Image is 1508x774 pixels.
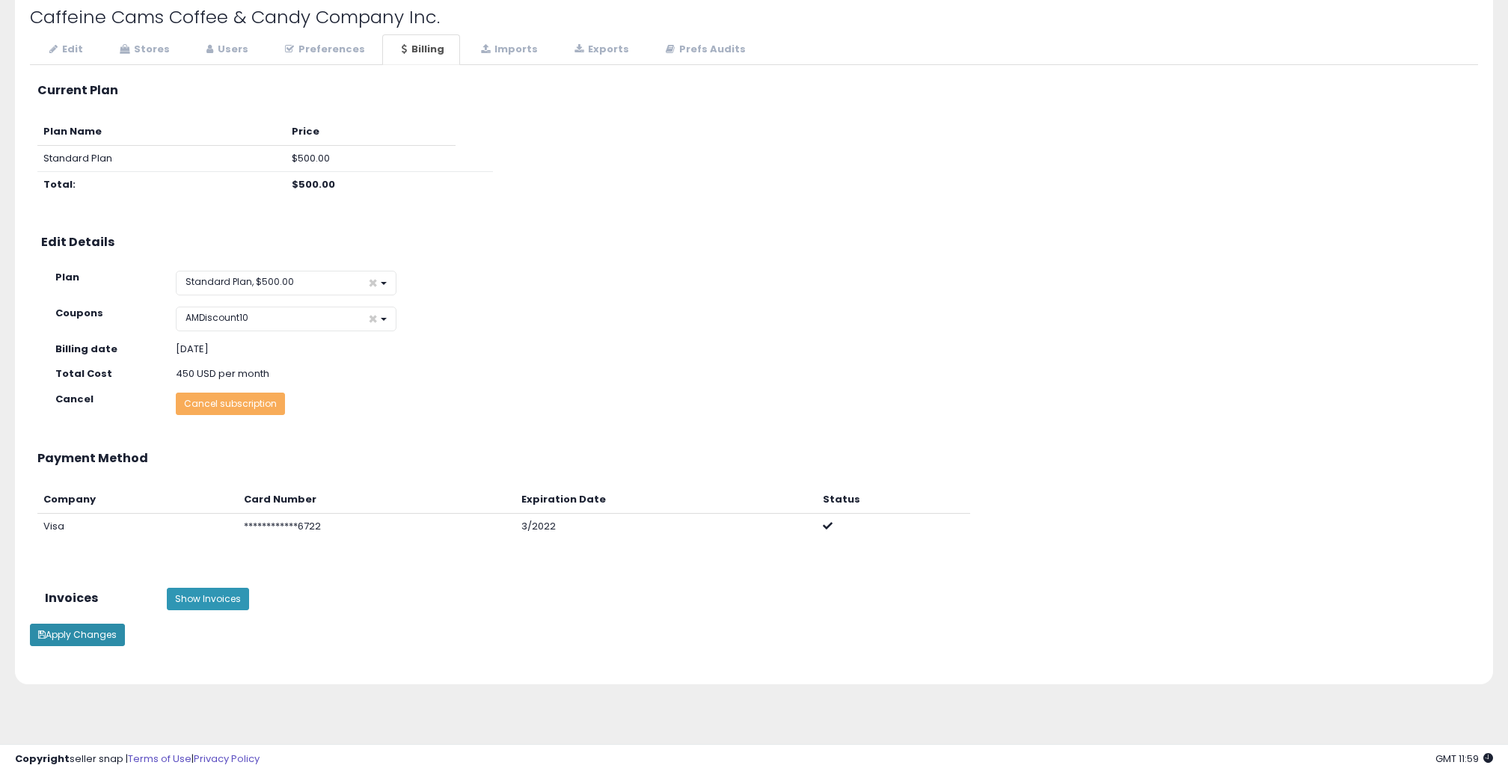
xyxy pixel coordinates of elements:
[30,34,99,65] a: Edit
[187,34,264,65] a: Users
[462,34,554,65] a: Imports
[194,752,260,766] a: Privacy Policy
[45,592,145,605] h3: Invoices
[186,275,294,288] span: Standard Plan, $500.00
[55,392,94,406] strong: Cancel
[15,752,260,767] div: seller snap | |
[55,366,112,381] strong: Total Cost
[176,393,285,415] button: Cancel subscription
[128,752,191,766] a: Terms of Use
[55,306,103,320] strong: Coupons
[286,119,456,145] th: Price
[515,513,816,539] td: 3/2022
[37,119,286,145] th: Plan Name
[37,487,238,513] th: Company
[286,145,456,172] td: $500.00
[167,588,249,610] button: Show Invoices
[37,84,1471,97] h3: Current Plan
[176,307,396,331] button: AMDiscount10 ×
[266,34,381,65] a: Preferences
[238,487,515,513] th: Card Number
[186,311,248,324] span: AMDiscount10
[176,343,515,357] div: [DATE]
[41,236,1467,249] h3: Edit Details
[100,34,186,65] a: Stores
[30,624,125,646] button: Apply Changes
[292,177,335,191] b: $500.00
[30,7,1478,27] h2: Caffeine Cams Coffee & Candy Company Inc.
[382,34,460,65] a: Billing
[55,342,117,356] strong: Billing date
[43,177,76,191] b: Total:
[165,367,526,381] div: 450 USD per month
[368,311,378,327] span: ×
[646,34,761,65] a: Prefs Audits
[368,275,378,291] span: ×
[817,487,971,513] th: Status
[176,271,396,295] button: Standard Plan, $500.00 ×
[15,752,70,766] strong: Copyright
[1435,752,1493,766] span: 2025-08-14 11:59 GMT
[515,487,816,513] th: Expiration Date
[55,270,79,284] strong: Plan
[37,513,238,539] td: Visa
[37,452,1471,465] h3: Payment Method
[555,34,645,65] a: Exports
[37,145,286,172] td: Standard Plan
